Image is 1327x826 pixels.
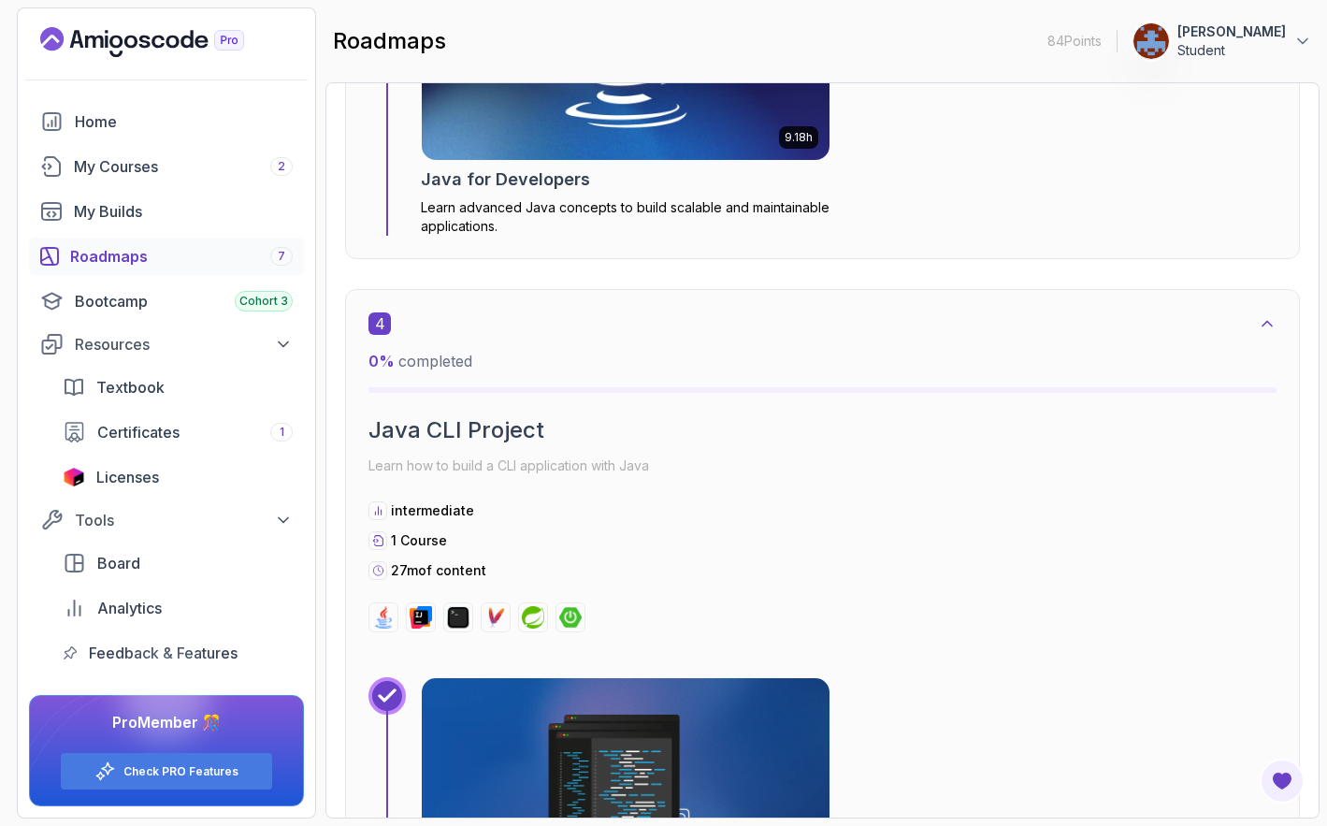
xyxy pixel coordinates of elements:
img: java logo [372,606,395,629]
div: Tools [75,509,293,531]
a: home [29,103,304,140]
img: spring logo [522,606,544,629]
a: courses [29,148,304,185]
a: board [51,544,304,582]
a: bootcamp [29,283,304,320]
a: feedback [51,634,304,672]
span: 1 Course [391,532,447,548]
div: Resources [75,333,293,355]
a: analytics [51,589,304,627]
h2: roadmaps [333,26,446,56]
p: 9.18h [785,130,813,145]
span: Analytics [97,597,162,619]
a: roadmaps [29,238,304,275]
span: Licenses [96,466,159,488]
button: Resources [29,327,304,361]
a: Check PRO Features [123,764,238,779]
span: 1 [280,425,284,440]
span: 2 [278,159,285,174]
div: My Builds [74,200,293,223]
span: 4 [368,312,391,335]
div: Bootcamp [75,290,293,312]
h2: Java CLI Project [368,415,1277,445]
a: certificates [51,413,304,451]
span: 0 % [368,352,395,370]
span: Board [97,552,140,574]
p: Learn advanced Java concepts to build scalable and maintainable applications. [421,198,830,236]
div: Home [75,110,293,133]
button: Tools [29,503,304,537]
span: Textbook [96,376,165,399]
a: Landing page [40,27,287,57]
img: jetbrains icon [63,468,85,486]
a: builds [29,193,304,230]
a: textbook [51,369,304,406]
div: Roadmaps [70,245,293,268]
button: Open Feedback Button [1260,759,1305,804]
p: Learn how to build a CLI application with Java [368,453,1277,479]
p: [PERSON_NAME] [1177,22,1286,41]
a: licenses [51,458,304,496]
span: completed [368,352,472,370]
button: user profile image[PERSON_NAME]Student [1132,22,1312,60]
span: Feedback & Features [89,642,238,664]
span: 7 [278,249,285,264]
img: terminal logo [447,606,469,629]
img: intellij logo [410,606,432,629]
span: Cohort 3 [239,294,288,309]
h2: Java for Developers [421,167,590,193]
img: maven logo [484,606,507,629]
p: 27m of content [391,561,486,580]
img: user profile image [1133,23,1169,59]
p: 84 Points [1047,32,1102,51]
div: My Courses [74,155,293,178]
button: Check PRO Features [60,752,273,790]
p: intermediate [391,501,474,520]
img: spring-boot logo [559,606,582,629]
p: Student [1177,41,1286,60]
span: Certificates [97,421,180,443]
